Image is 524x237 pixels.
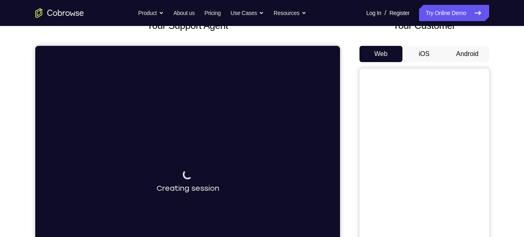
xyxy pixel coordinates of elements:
[231,5,264,21] button: Use Cases
[366,5,381,21] a: Log In
[138,5,164,21] button: Product
[173,5,195,21] a: About us
[385,8,386,18] span: /
[389,5,409,21] a: Register
[274,5,306,21] button: Resources
[419,5,489,21] a: Try Online Demo
[35,8,84,18] a: Go to the home page
[359,46,403,62] button: Web
[204,5,220,21] a: Pricing
[402,46,446,62] button: iOS
[446,46,489,62] button: Android
[121,124,184,148] div: Creating session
